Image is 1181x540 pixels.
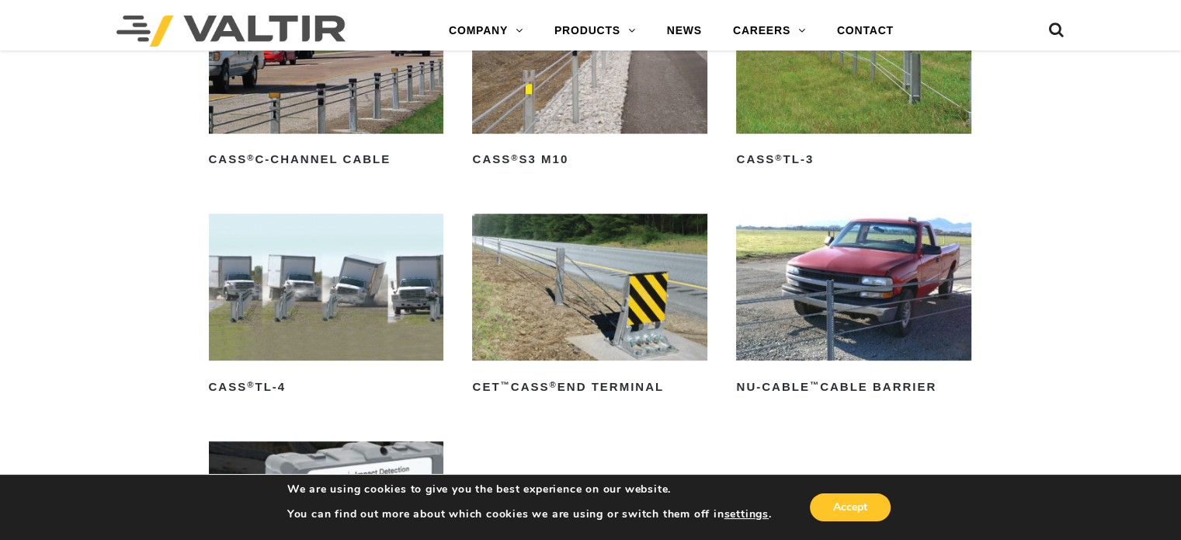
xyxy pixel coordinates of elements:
a: CASS®TL-4 [209,214,444,399]
a: NEWS [651,16,717,47]
h2: CASS C-Channel Cable [209,148,444,172]
h2: NU-CABLE Cable Barrier [736,375,971,399]
sup: ® [775,153,783,162]
p: We are using cookies to give you the best experience on our website. [287,483,772,496]
h2: CET CASS End Terminal [472,375,707,399]
sup: ® [549,380,557,389]
h2: CASS TL-3 [736,148,971,172]
img: Valtir [116,16,346,47]
a: PRODUCTS [539,16,651,47]
sup: ™ [500,380,510,389]
sup: ® [247,153,255,162]
a: CONTACT [821,16,909,47]
a: NU-CABLE™Cable Barrier [736,214,971,399]
a: COMPANY [433,16,539,47]
sup: ® [247,380,255,389]
sup: ® [511,153,519,162]
h2: CASS TL-4 [209,375,444,399]
p: You can find out more about which cookies we are using or switch them off in . [287,507,772,521]
a: CET™CASS®End Terminal [472,214,707,399]
a: CAREERS [717,16,821,47]
sup: ™ [810,380,820,389]
button: Accept [810,493,891,521]
button: settings [724,507,768,521]
h2: CASS S3 M10 [472,148,707,172]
